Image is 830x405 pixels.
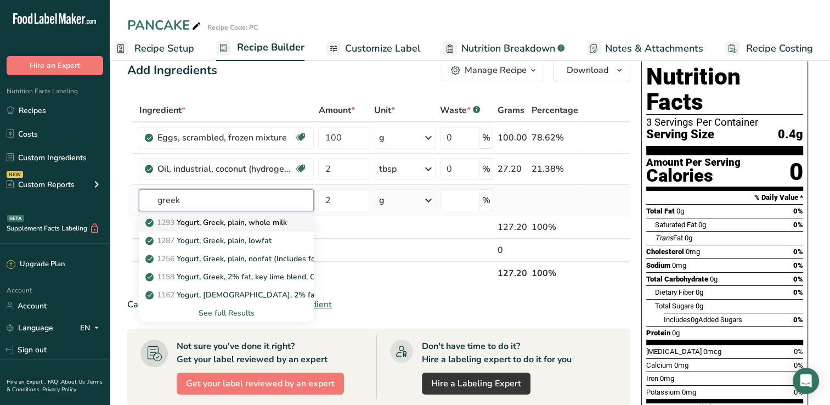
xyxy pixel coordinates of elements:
a: Notes & Attachments [586,36,703,61]
span: 1287 [156,235,174,246]
span: 0mcg [703,347,721,356]
span: Dietary Fiber [655,288,694,296]
span: 1162 [156,290,174,300]
div: tbsp [379,162,396,176]
button: Download [553,59,630,81]
div: 27.20 [498,162,527,176]
div: 78.62% [532,131,578,144]
button: Hire an Expert [7,56,103,75]
span: 0g [672,329,680,337]
span: 0mg [682,388,696,396]
div: BETA [7,215,24,222]
span: Download [567,64,608,77]
div: See full Results [139,304,314,322]
span: 0mg [686,248,700,256]
span: 0% [793,261,803,269]
span: 0% [793,288,803,296]
span: [MEDICAL_DATA] [646,347,702,356]
a: Privacy Policy [42,386,76,393]
div: 0 [498,244,527,257]
span: Nutrition Breakdown [461,41,555,56]
span: 1158 [156,272,174,282]
span: 0.4g [778,128,803,142]
span: 0% [793,248,803,256]
div: Can't find your ingredient? [127,298,630,311]
div: 127.20 [498,221,527,234]
a: FAQ . [48,378,61,386]
a: 1162Yogurt, [DEMOGRAPHIC_DATA], 2% fat, mango, CHOBANI [139,286,314,304]
div: 21.38% [532,162,578,176]
a: Recipe Builder [216,35,304,61]
a: 1158Yogurt, Greek, 2% fat, key lime blend, CHOBANI [139,268,314,286]
a: About Us . [61,378,87,386]
span: 0g [696,288,703,296]
span: 0mg [672,261,686,269]
span: 1293 [156,217,174,228]
span: 0% [793,275,803,283]
span: Unit [374,104,394,117]
a: Hire a Labeling Expert [422,373,530,395]
span: Iron [646,374,658,383]
span: Serving Size [646,128,714,142]
section: % Daily Value * [646,191,803,204]
span: Recipe Costing [746,41,813,56]
span: 0g [696,302,703,310]
div: NEW [7,171,23,178]
span: 0g [710,275,718,283]
span: Total Carbohydrate [646,275,708,283]
span: 0g [685,234,692,242]
div: EN [80,321,103,334]
span: 0% [794,361,803,369]
span: Cholesterol [646,248,684,256]
th: Net Totals [137,261,495,284]
button: Manage Recipe [442,59,544,81]
div: Upgrade Plan [7,259,65,270]
span: Percentage [532,104,578,117]
span: Grams [498,104,524,117]
span: 0g [691,316,698,324]
a: 1287Yogurt, Greek, plain, lowfat [139,232,314,250]
span: Customize Label [345,41,421,56]
a: Recipe Setup [114,36,194,61]
input: Add Ingredient [139,189,314,211]
span: 1256 [156,254,174,264]
div: Recipe Code: PC [207,22,258,32]
span: Fat [655,234,683,242]
div: Not sure you've done it right? Get your label reviewed by an expert [177,340,328,366]
p: Yogurt, Greek, 2% fat, key lime blend, CHOBANI [148,271,345,283]
div: Calories [646,168,741,184]
div: Don't have time to do it? Hire a labeling expert to do it for you [422,340,572,366]
a: Terms & Conditions . [7,378,103,393]
span: Sodium [646,261,670,269]
p: Yogurt, [DEMOGRAPHIC_DATA], 2% fat, mango, CHOBANI [148,289,385,301]
span: 0g [676,207,684,215]
p: Yogurt, Greek, plain, nonfat (Includes foods for USDA's Food Distribution Program) [148,253,467,265]
div: Eggs, scrambled, frozen mixture [157,131,294,144]
span: Potassium [646,388,680,396]
div: g [379,131,384,144]
p: Yogurt, Greek, plain, lowfat [148,235,271,246]
span: 0% [794,347,803,356]
div: Manage Recipe [465,64,527,77]
span: Total Sugars [655,302,694,310]
span: Total Fat [646,207,675,215]
span: 0% [793,221,803,229]
h1: Nutrition Facts [646,64,803,115]
div: Oil, industrial, coconut (hydrogenated), used for whipped toppings and coffee whiteners [157,162,294,176]
span: Notes & Attachments [605,41,703,56]
span: 0mg [674,361,688,369]
th: 127.20 [495,261,529,284]
a: Hire an Expert . [7,378,46,386]
a: Language [7,318,53,337]
span: Calcium [646,361,673,369]
span: Includes Added Sugars [664,316,742,324]
div: 100.00 [498,131,527,144]
span: Amount [318,104,354,117]
span: Ingredient [139,104,185,117]
div: 0 [789,157,803,187]
span: Protein [646,329,670,337]
div: Add Ingredients [127,61,217,80]
span: Recipe Builder [237,40,304,55]
span: 0mg [660,374,674,383]
div: 3 Servings Per Container [646,117,803,128]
